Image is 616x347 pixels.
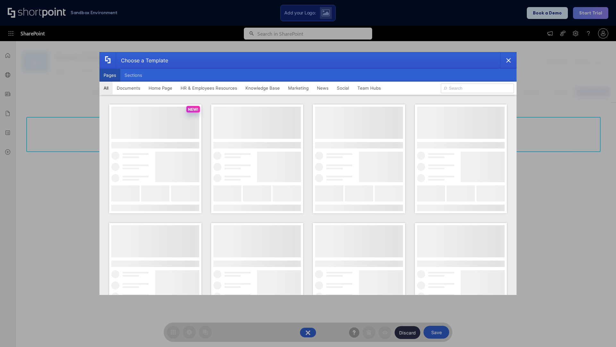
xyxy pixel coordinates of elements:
button: Social [333,82,353,94]
div: template selector [99,52,517,295]
button: Team Hubs [353,82,385,94]
button: Home Page [144,82,176,94]
iframe: Chat Widget [584,316,616,347]
input: Search [441,84,514,93]
button: HR & Employees Resources [176,82,241,94]
button: Pages [99,69,120,82]
button: All [99,82,113,94]
button: Knowledge Base [241,82,284,94]
div: Choose a Template [116,52,168,68]
p: NEW! [188,107,198,112]
button: Marketing [284,82,313,94]
button: News [313,82,333,94]
button: Documents [113,82,144,94]
button: Sections [120,69,146,82]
